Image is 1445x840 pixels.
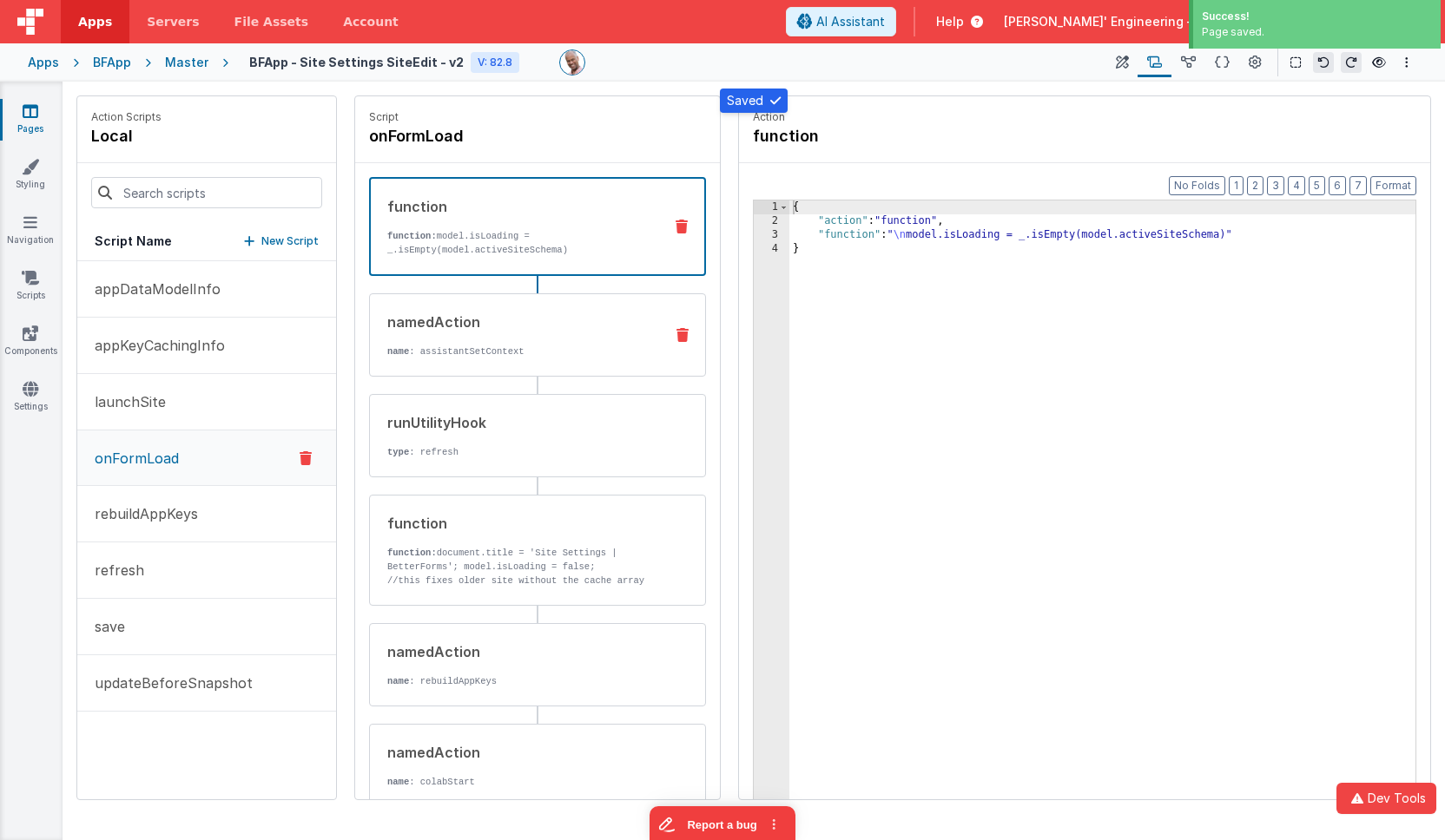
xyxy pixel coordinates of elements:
[78,13,112,30] span: Apps
[1329,176,1346,195] button: 6
[1396,52,1417,73] button: Options
[387,229,649,257] p: model.isLoading = _.isEmpty(model.activeSiteSchema)
[369,124,630,148] h4: onFormLoad
[1004,13,1199,30] span: [PERSON_NAME]' Engineering —
[387,345,650,358] p: : assistantSetContext
[387,231,437,241] strong: function:
[77,599,336,655] button: save
[387,775,650,789] p: : colabStart
[91,177,322,208] input: Search scripts
[387,546,650,574] p: document.title = 'Site Settings | BetterForms'; model.isLoading = false;
[77,655,336,712] button: updateBeforeSnapshot
[1288,176,1305,195] button: 4
[1336,783,1436,814] button: Dev Tools
[84,673,253,693] p: updateBeforeSnapshot
[84,503,198,524] p: rebuildAppKeys
[387,412,650,433] div: runUtilityHook
[387,777,409,787] strong: name
[77,486,336,542] button: rebuildAppKeys
[147,13,199,30] span: Servers
[754,214,789,228] div: 2
[753,124,1013,148] h4: function
[936,13,964,30] span: Help
[234,13,309,30] span: File Assets
[84,448,179,469] p: onFormLoad
[261,233,319,250] p: New Script
[84,391,166,412] p: launchSite
[471,52,519,73] div: V: 82.8
[387,445,650,459] p: : refresh
[786,7,896,36] button: AI Assistant
[387,574,650,657] p: //this fixes older site without the cache array typeof model.activeSiteSchema.content.appCaching ...
[1370,176,1416,195] button: Format
[84,279,221,299] p: appDataModelInfo
[387,513,650,534] div: function
[91,110,162,124] p: Action Scripts
[84,335,225,356] p: appKeyCachingInfo
[560,50,584,75] img: 11ac31fe5dc3d0eff3fbbbf7b26fa6e1
[387,676,409,686] strong: name
[249,56,464,69] h4: BFApp - Site Settings SiteEdit - v2
[77,261,336,318] button: appDataModelInfo
[1229,176,1244,195] button: 1
[387,641,650,662] div: namedAction
[84,560,144,581] p: refresh
[244,233,319,250] button: New Script
[753,110,1416,124] p: Action
[1309,176,1325,195] button: 5
[1202,24,1432,40] div: Page saved.
[387,196,649,217] div: function
[77,318,336,374] button: appKeyCachingInfo
[1349,176,1367,195] button: 7
[816,13,885,30] span: AI Assistant
[387,447,409,457] strong: type
[95,233,172,250] h5: Script Name
[165,54,208,71] div: Master
[754,242,789,256] div: 4
[387,674,650,688] p: : rebuildAppKeys
[1247,176,1264,195] button: 2
[91,124,162,148] h4: local
[387,548,437,558] strong: function:
[1169,176,1225,195] button: No Folds
[754,228,789,242] div: 3
[387,312,650,332] div: namedAction
[1004,13,1431,30] button: [PERSON_NAME]' Engineering — [EMAIL_ADDRESS][DOMAIN_NAME]
[77,430,336,486] button: onFormLoad
[387,346,409,357] strong: name
[77,374,336,430] button: launchSite
[77,542,336,599] button: refresh
[84,616,125,637] p: save
[1267,176,1284,195] button: 3
[28,54,59,71] div: Apps
[1202,9,1432,24] div: Success!
[387,742,650,763] div: namedAction
[727,92,763,109] p: Saved
[754,200,789,214] div: 1
[369,110,706,124] p: Script
[93,54,131,71] div: BFApp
